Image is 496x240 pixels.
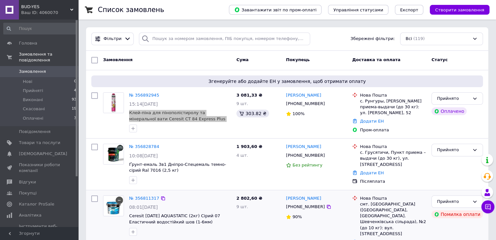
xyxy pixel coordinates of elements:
[236,204,248,209] span: 9 шт.
[431,107,467,115] div: Оплачено
[19,69,46,74] span: Замовлення
[431,210,483,218] div: Помилка оплати
[19,129,51,135] span: Повідомлення
[129,110,225,127] a: Клей-піна для пінополістиролу та мінеральної вати Ceresit CT 84 Express Plus (850мл)
[129,153,158,158] span: 10:08[DATE]
[286,57,310,62] span: Покупець
[129,196,159,201] a: № 356811317
[360,127,426,133] div: Пром-оплата
[103,93,124,113] img: Фото товару
[74,115,76,121] span: 3
[352,57,400,62] span: Доставка та оплата
[129,162,226,173] a: Ґрунт-емаль 3в1 Дніпро-Спецемаль темно-сірий Ral 7016 (2,5 кг)
[360,179,426,184] div: Післяплата
[23,97,43,103] span: Виконані
[98,6,164,14] h1: Список замовлень
[104,36,122,42] span: Фільтри
[293,163,323,167] span: Без рейтингу
[23,115,43,121] span: Оплачені
[72,106,76,112] span: 19
[129,93,159,98] a: № 356892945
[437,147,470,153] div: Прийнято
[103,57,132,62] span: Замовлення
[423,7,489,12] a: Створити замовлення
[139,33,310,45] input: Пошук за номером замовлення, ПІБ покупця, номером телефону, Email, номером накладної
[437,95,470,102] div: Прийнято
[19,162,60,174] span: Показники роботи компанії
[360,170,384,175] a: Додати ЕН
[21,4,70,10] span: BUD-YES
[74,88,76,94] span: 4
[481,200,494,213] button: Чат з покупцем
[293,214,302,219] span: 90%
[328,5,388,15] button: Управління статусами
[129,213,220,224] a: Ceresit [DATE] AQUASTATIC (2кг) Сірий 07 Еластичний водостійкий шов (1-6мм)
[360,201,426,237] div: смт. [GEOGRAPHIC_DATA] ([GEOGRAPHIC_DATA], [GEOGRAPHIC_DATA]. Шевченківська сільрада), №2 (до 10 ...
[360,195,426,201] div: Нова Пошта
[19,151,67,157] span: [DEMOGRAPHIC_DATA]
[229,5,322,15] button: Завантажити звіт по пром-оплаті
[286,195,321,202] a: [PERSON_NAME]
[285,151,326,160] div: [PHONE_NUMBER]
[293,111,305,116] span: 100%
[431,57,448,62] span: Статус
[286,144,321,150] a: [PERSON_NAME]
[103,144,124,164] img: Фото товару
[285,203,326,211] div: [PHONE_NUMBER]
[400,7,418,12] span: Експорт
[236,110,269,117] div: 303.82 ₴
[360,119,384,124] a: Додати ЕН
[129,205,158,210] span: 08:01[DATE]
[286,92,321,99] a: [PERSON_NAME]
[19,212,41,218] span: Аналітика
[129,144,159,149] a: № 356828784
[437,198,470,205] div: Прийнято
[360,150,426,167] div: с. Грусятичи, Пункт приема – выдачи (до 30 кг), ул. [STREET_ADDRESS]
[129,101,158,107] span: 15:14[DATE]
[413,36,425,41] span: (119)
[19,51,78,63] span: Замовлення та повідомлення
[236,144,262,149] span: 1 903,60 ₴
[94,78,480,85] span: Згенеруйте або додайте ЕН у замовлення, щоб отримати оплату
[103,195,124,216] a: Фото товару
[236,101,248,106] span: 9 шт.
[430,5,489,15] button: Створити замовлення
[360,92,426,98] div: Нова Пошта
[103,196,124,216] img: Фото товару
[234,7,316,13] span: Завантажити звіт по пром-оплаті
[333,7,383,12] span: Управління статусами
[19,140,60,146] span: Товари та послуги
[351,36,395,42] span: Збережені фільтри:
[19,223,60,235] span: Інструменти веб-майстра та SEO
[19,190,37,196] span: Покупці
[360,144,426,150] div: Нова Пошта
[19,40,37,46] span: Головна
[19,179,36,185] span: Відгуки
[72,97,76,103] span: 93
[74,79,76,85] span: 0
[21,10,78,16] div: Ваш ID: 4060070
[406,36,412,42] span: Всі
[23,88,43,94] span: Прийняті
[236,196,262,201] span: 2 802,60 ₴
[23,79,32,85] span: Нові
[236,57,248,62] span: Cума
[103,144,124,165] a: Фото товару
[3,23,77,34] input: Пошук
[285,100,326,108] div: [PHONE_NUMBER]
[395,5,424,15] button: Експорт
[360,98,426,116] div: с. Рунгуры, [PERSON_NAME] приема-выдачи (до 30 кг): ул. [PERSON_NAME], 52
[103,92,124,113] a: Фото товару
[435,7,484,12] span: Створити замовлення
[23,106,45,112] span: Скасовані
[236,153,248,158] span: 4 шт.
[236,93,262,98] span: 3 081,33 ₴
[19,201,54,207] span: Каталог ProSale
